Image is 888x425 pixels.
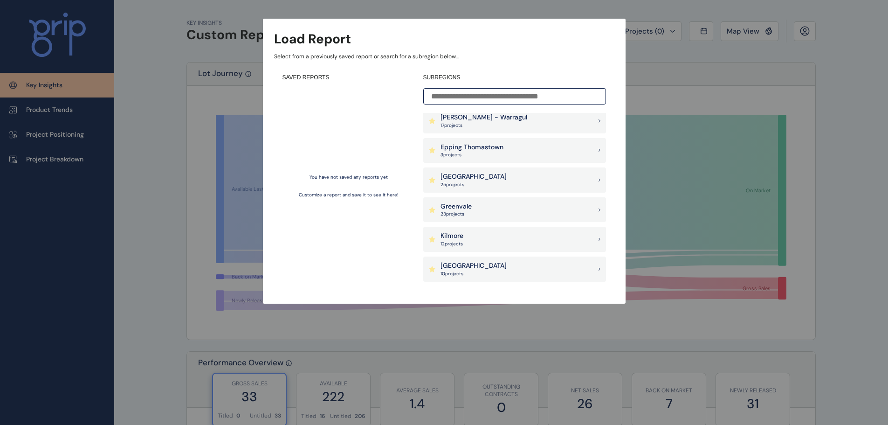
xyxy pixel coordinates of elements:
[299,192,399,198] p: Customize a report and save it to see it here!
[423,74,606,82] h4: SUBREGIONS
[310,174,388,181] p: You have not saved any reports yet
[441,122,527,129] p: 17 project s
[274,30,351,48] h3: Load Report
[441,241,463,247] p: 12 project s
[441,181,507,188] p: 25 project s
[441,113,527,122] p: [PERSON_NAME] - Warragul
[441,211,472,217] p: 23 project s
[441,143,503,152] p: Epping Thomastown
[441,202,472,211] p: Greenvale
[274,53,614,61] p: Select from a previously saved report or search for a subregion below...
[441,261,507,271] p: [GEOGRAPHIC_DATA]
[441,172,507,181] p: [GEOGRAPHIC_DATA]
[282,74,415,82] h4: SAVED REPORTS
[441,271,507,277] p: 10 project s
[441,231,463,241] p: Kilmore
[441,152,503,158] p: 3 project s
